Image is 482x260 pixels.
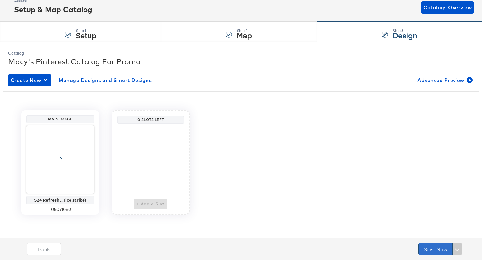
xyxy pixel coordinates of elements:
div: 0 Slots Left [119,117,182,122]
div: Catalog [8,50,474,56]
strong: Design [393,30,417,40]
button: Advanced Preview [415,74,474,86]
span: Manage Designs and Smart Designs [59,76,152,85]
div: S24 Refresh ...rice strike) [28,198,93,203]
div: Step: 1 [76,28,96,33]
span: Create New [11,76,49,85]
div: Macy's Pinterest Catalog For Promo [8,56,474,67]
span: Catalogs Overview [423,3,472,12]
button: Manage Designs and Smart Designs [56,74,154,86]
button: Catalogs Overview [421,1,474,14]
button: Back [27,243,61,255]
div: Setup & Map Catalog [14,4,92,15]
strong: Map [237,30,252,40]
button: Create New [8,74,51,86]
div: Step: 2 [237,28,252,33]
button: Save Now [418,243,453,255]
span: Advanced Preview [417,76,471,85]
strong: Setup [76,30,96,40]
div: Main Image [28,117,93,122]
div: 1080 x 1080 [26,207,94,213]
div: Step: 3 [393,28,417,33]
